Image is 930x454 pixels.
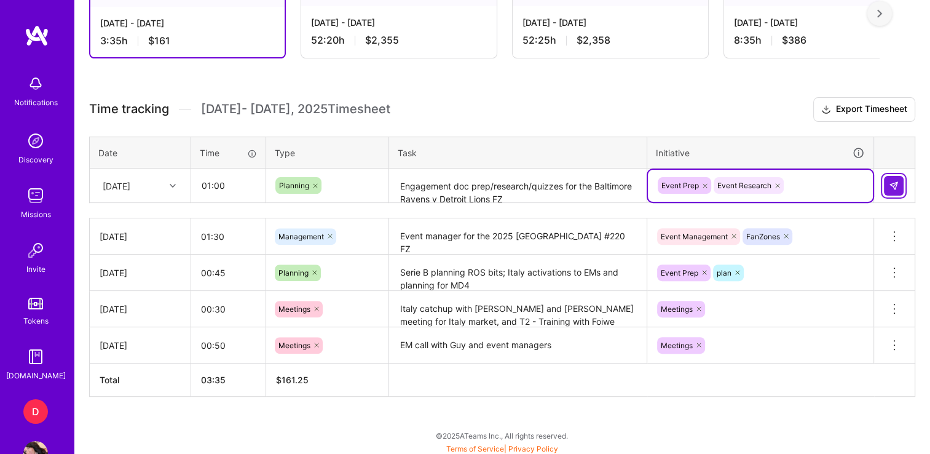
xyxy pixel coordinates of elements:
a: D [20,399,51,424]
div: 8:35 h [734,34,910,47]
div: [DATE] - [DATE] [522,16,698,29]
img: Invite [23,238,48,263]
span: | [446,444,558,453]
span: Management [278,232,324,241]
img: guide book [23,344,48,369]
div: [DATE] [100,266,181,279]
span: Time tracking [89,102,169,117]
div: [DATE] [103,179,130,192]
input: HH:MM [191,293,266,325]
div: null [884,176,905,196]
span: Event Management [661,232,728,241]
span: Meetings [661,305,693,314]
div: [DATE] - [DATE] [311,16,487,29]
input: HH:MM [192,169,265,202]
div: [DATE] [100,303,181,316]
div: 3:35 h [100,34,275,47]
img: tokens [28,298,43,309]
th: Date [90,137,191,169]
div: 52:20 h [311,34,487,47]
div: Initiative [656,146,865,160]
span: plan [717,268,731,277]
span: $2,358 [577,34,610,47]
div: D [23,399,48,424]
span: FanZones [746,232,780,241]
span: Event Prep [661,181,699,190]
div: Missions [21,208,51,221]
span: Planning [278,268,309,277]
i: icon Chevron [170,183,176,189]
img: right [877,9,882,18]
div: [DATE] - [DATE] [100,17,275,30]
th: Type [266,137,389,169]
div: [DATE] [100,230,181,243]
input: HH:MM [191,329,266,362]
div: [DATE] - [DATE] [734,16,910,29]
span: $2,355 [365,34,399,47]
span: $ 161.25 [276,375,309,385]
div: [DOMAIN_NAME] [6,369,66,382]
span: Event Research [717,181,771,190]
div: [DATE] [100,339,181,352]
a: Terms of Service [446,444,504,453]
span: [DATE] - [DATE] , 2025 Timesheet [201,102,390,117]
span: Planning [279,181,309,190]
span: Meetings [278,341,310,350]
div: © 2025 ATeams Inc., All rights reserved. [74,420,930,451]
div: Tokens [23,314,49,327]
textarea: Serie B planning ROS bits; Italy activations to EMs and planning for MD4 [390,256,645,290]
button: Export Timesheet [813,97,915,122]
div: Time [200,146,257,159]
img: logo [25,25,49,47]
div: Notifications [14,96,58,109]
th: Task [389,137,647,169]
img: discovery [23,129,48,153]
span: $386 [782,34,806,47]
th: Total [90,364,191,397]
textarea: Event manager for the 2025 [GEOGRAPHIC_DATA] #220 FZ [390,220,645,253]
a: Privacy Policy [508,444,558,453]
span: Event Prep [661,268,698,277]
div: 52:25 h [522,34,698,47]
img: bell [23,71,48,96]
textarea: Italy catchup with [PERSON_NAME] and [PERSON_NAME] meeting for Italy market, and T2 - Training wi... [390,292,645,326]
span: Meetings [278,305,310,314]
th: 03:35 [191,364,266,397]
i: icon Download [821,103,831,116]
input: HH:MM [191,220,266,253]
div: Discovery [18,153,53,166]
input: HH:MM [191,257,266,289]
textarea: Engagement doc prep/research/quizzes for the Baltimore Ravens v Detroit Lions FZ [390,170,645,202]
div: Invite [26,263,45,276]
img: Submit [889,181,899,191]
span: $161 [148,34,170,47]
textarea: EM call with Guy and event managers [390,329,645,362]
span: Meetings [661,341,693,350]
img: teamwork [23,183,48,208]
